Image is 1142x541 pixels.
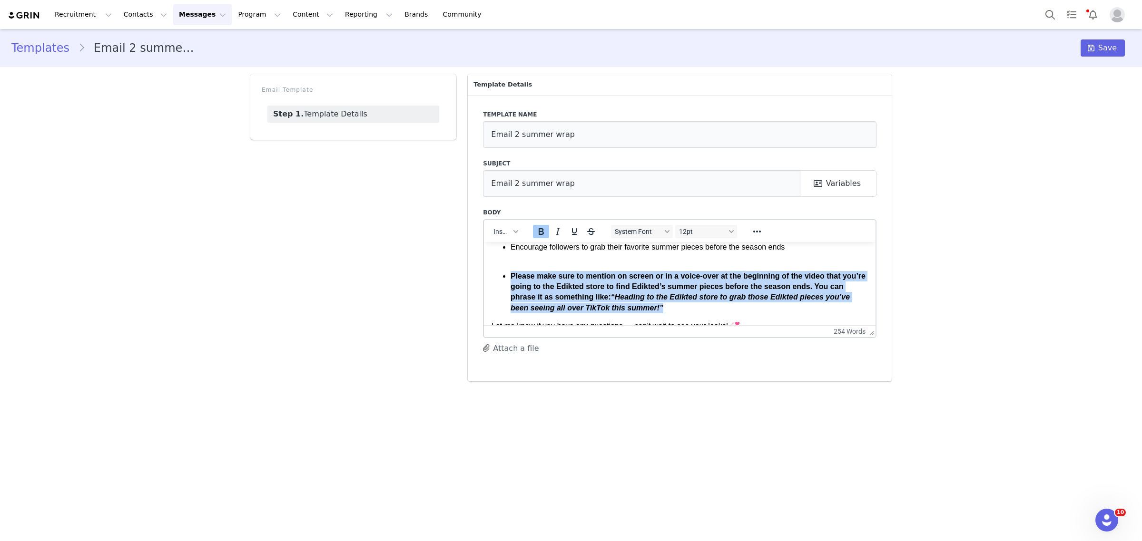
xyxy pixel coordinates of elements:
label: Template name [483,110,876,119]
button: Underline [567,225,583,238]
button: Save [1081,39,1125,57]
iframe: Intercom live chat [1095,509,1118,531]
p: Email Template [262,86,445,94]
button: Program [232,4,286,25]
button: Recruitment [49,4,118,25]
a: Templates [11,39,78,57]
button: Insert [490,225,521,238]
img: grin logo [8,11,41,20]
label: Body [483,208,876,217]
div: Press the Up and Down arrow keys to resize the editor. [866,326,876,337]
a: Community [437,4,492,25]
p: Let me know if you have any questions — can’t wait to see your looks! 💞 [8,78,384,89]
span: Insert [493,228,510,235]
button: Contacts [118,4,173,25]
button: Strikethrough [583,225,600,238]
span: System Font [615,228,662,235]
button: Attach a file [483,342,539,354]
button: Search [1040,4,1061,25]
button: Bold [533,225,550,238]
button: Content [287,4,339,25]
button: Notifications [1083,4,1103,25]
button: Reveal or hide additional toolbar items [749,225,766,238]
button: Font sizes [676,225,738,238]
em: “Heading to the Edikted store to grab those Edikted pieces you’ve been seeing all over TikTok thi... [27,50,366,69]
p: Template Details [468,74,892,95]
button: Reporting [339,4,398,25]
button: 254 words [834,328,866,335]
input: Add a subject line [483,170,800,197]
label: Subject [483,159,876,168]
input: Name your template [483,121,876,148]
span: 12pt [679,228,726,235]
iframe: Rich Text Area [484,242,876,325]
button: Messages [173,4,232,25]
button: Variables [800,170,876,197]
a: Template Details [267,106,439,123]
button: Italic [550,225,566,238]
button: Profile [1104,7,1134,22]
a: Brands [399,4,436,25]
strong: Please make sure to mention on screen or in a voice-over at the beginning of the video that you’r... [27,29,382,69]
a: Tasks [1061,4,1082,25]
button: Fonts [611,225,673,238]
strong: Step 1. [273,109,304,118]
img: placeholder-profile.jpg [1110,7,1125,22]
span: 10 [1115,509,1126,516]
span: Save [1098,42,1117,54]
